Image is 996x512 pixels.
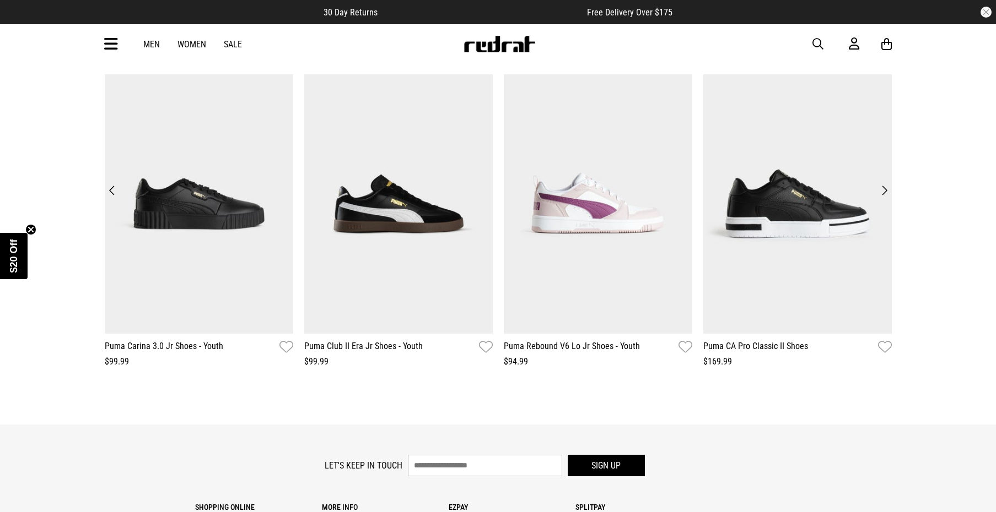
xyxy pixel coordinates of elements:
[325,460,402,471] label: Let's keep in touch
[143,39,160,50] a: Men
[224,39,242,50] a: Sale
[324,7,378,18] span: 30 Day Returns
[304,355,493,368] div: $99.99
[105,339,223,355] a: Puma Carina 3.0 Jr Shoes - Youth
[304,74,493,334] img: Puma Club Ii Era Jr Shoes - Youth in Black
[877,183,892,198] button: Next
[703,355,892,368] div: $169.99
[177,39,206,50] a: Women
[304,339,423,355] a: Puma Club II Era Jr Shoes - Youth
[703,339,808,355] a: Puma CA Pro Classic II Shoes
[25,224,36,235] button: Close teaser
[575,503,702,511] p: Splitpay
[504,339,640,355] a: Puma Rebound V6 Lo Jr Shoes - Youth
[105,74,293,334] img: Puma Carina 3.0 Jr Shoes - Youth in Black
[463,36,536,52] img: Redrat logo
[587,7,672,18] span: Free Delivery Over $175
[504,355,692,368] div: $94.99
[105,183,120,198] button: Previous
[105,355,293,368] div: $99.99
[400,7,565,18] iframe: Customer reviews powered by Trustpilot
[568,455,645,476] button: Sign up
[9,4,42,37] button: Open LiveChat chat widget
[504,74,692,334] img: Puma Rebound V6 Lo Jr Shoes - Youth in Pink
[195,503,322,511] p: Shopping Online
[449,503,575,511] p: Ezpay
[703,74,892,334] img: Puma Ca Pro Classic Ii Shoes in Black
[322,503,449,511] p: More Info
[8,239,19,273] span: $20 Off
